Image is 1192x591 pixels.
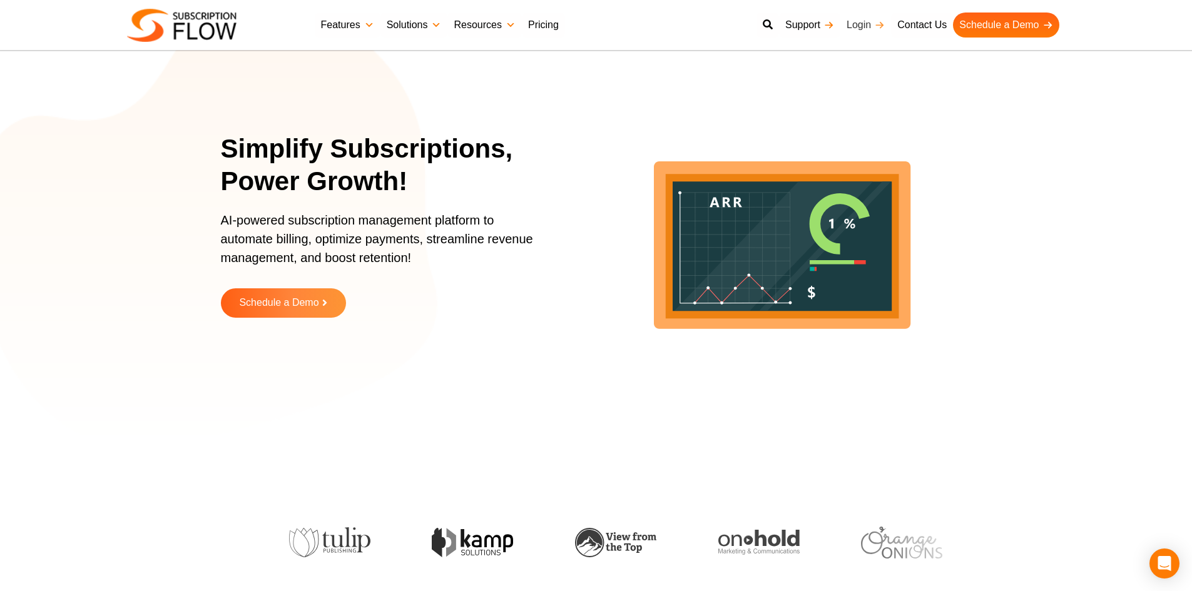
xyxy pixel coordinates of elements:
[221,133,562,198] h1: Simplify Subscriptions, Power Growth!
[860,527,942,558] img: orange-onions
[522,13,565,38] a: Pricing
[288,527,370,557] img: tulip-publishing
[574,528,656,557] img: view-from-the-top
[315,13,380,38] a: Features
[717,530,798,555] img: onhold-marketing
[380,13,448,38] a: Solutions
[1149,548,1179,578] div: Open Intercom Messenger
[431,528,512,557] img: kamp-solution
[891,13,953,38] a: Contact Us
[127,9,237,42] img: Subscriptionflow
[779,13,840,38] a: Support
[840,13,891,38] a: Login
[239,298,318,308] span: Schedule a Demo
[221,288,346,318] a: Schedule a Demo
[221,211,546,280] p: AI-powered subscription management platform to automate billing, optimize payments, streamline re...
[447,13,521,38] a: Resources
[953,13,1059,38] a: Schedule a Demo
